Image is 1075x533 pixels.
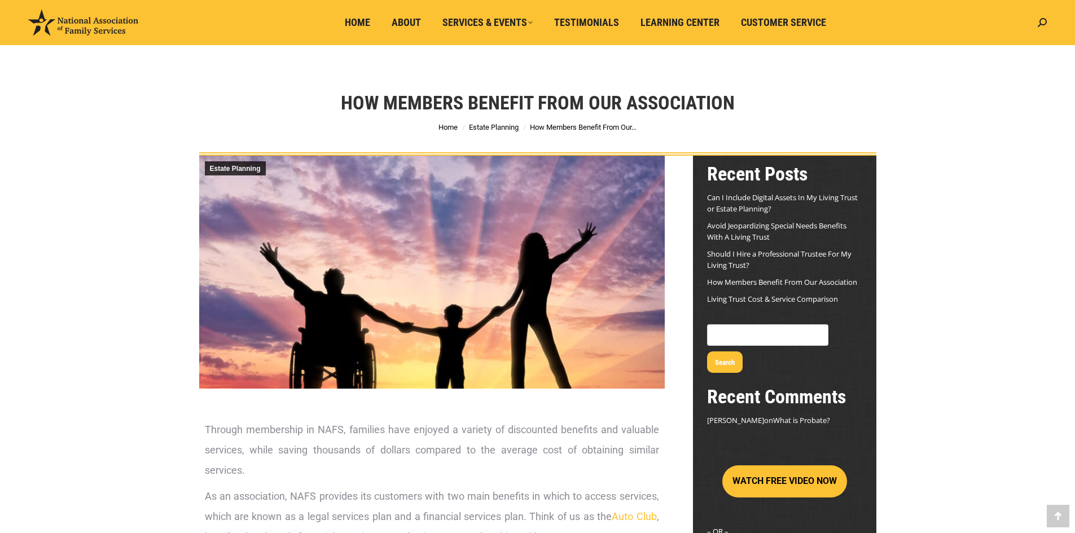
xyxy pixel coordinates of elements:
span: [PERSON_NAME] [707,415,764,425]
a: Home [337,12,378,33]
button: WATCH FREE VIDEO NOW [722,465,847,497]
a: Estate Planning [469,123,519,131]
span: Learning Center [640,16,719,29]
span: How Members Benefit From Our… [530,123,637,131]
span: About [392,16,421,29]
img: Member-Benefits-blog-header-image [199,156,665,389]
a: Customer Service [733,12,834,33]
span: Customer Service [741,16,826,29]
iframe: Tidio Chat [876,460,1070,513]
a: Living Trust Cost & Service Comparison [707,294,838,304]
a: Estate Planning [205,161,266,175]
a: WATCH FREE VIDEO NOW [722,476,847,486]
a: Learning Center [633,12,727,33]
a: Should I Hire a Professional Trustee For My Living Trust? [707,249,852,270]
h1: How Members Benefit From Our Association [341,90,735,115]
a: Auto Club [612,510,656,522]
a: Testimonials [546,12,627,33]
a: Can I Include Digital Assets In My Living Trust or Estate Planning? [707,192,858,214]
a: What is Probate? [773,415,830,425]
h2: Recent Posts [707,161,862,186]
h2: Recent Comments [707,384,862,409]
a: About [384,12,429,33]
footer: on [707,415,862,426]
button: Search [707,351,743,373]
img: National Association of Family Services [28,10,138,36]
span: Services & Events [442,16,533,29]
span: Testimonials [554,16,619,29]
span: Through membership in NAFS, families have enjoyed a variety of discounted benefits and valuable s... [205,424,659,476]
a: Home [438,123,458,131]
span: Home [345,16,370,29]
a: Avoid Jeopardizing Special Needs Benefits With A Living Trust [707,221,846,242]
a: How Members Benefit From Our Association [707,277,857,287]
